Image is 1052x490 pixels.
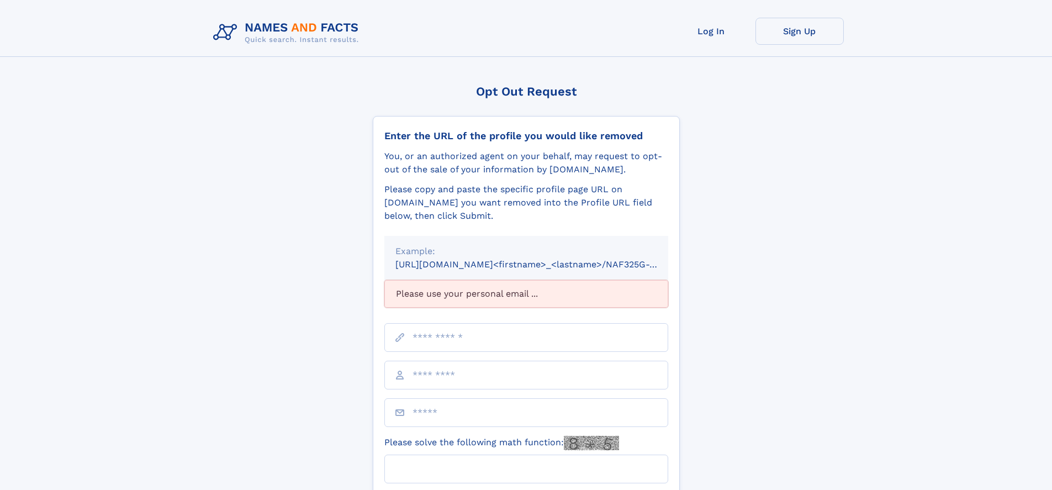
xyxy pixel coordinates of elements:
div: Enter the URL of the profile you would like removed [384,130,668,142]
label: Please solve the following math function: [384,436,619,450]
div: Please use your personal email ... [384,280,668,308]
div: Example: [395,245,657,258]
small: [URL][DOMAIN_NAME]<firstname>_<lastname>/NAF325G-xxxxxxxx [395,259,689,270]
div: Please copy and paste the specific profile page URL on [DOMAIN_NAME] you want removed into the Pr... [384,183,668,223]
div: Opt Out Request [373,85,680,98]
a: Log In [667,18,755,45]
img: Logo Names and Facts [209,18,368,48]
a: Sign Up [755,18,844,45]
div: You, or an authorized agent on your behalf, may request to opt-out of the sale of your informatio... [384,150,668,176]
